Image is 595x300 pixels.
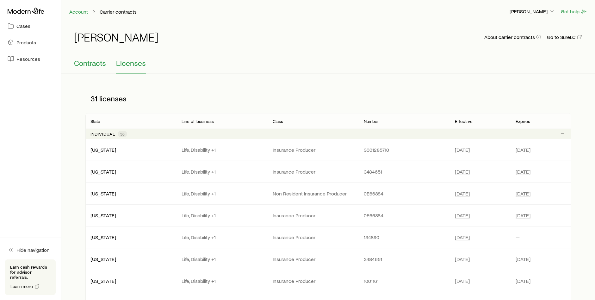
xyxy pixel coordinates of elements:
[10,284,33,289] span: Learn more
[516,190,530,197] span: [DATE]
[455,278,470,284] span: [DATE]
[16,247,50,253] span: Hide navigation
[516,147,530,153] span: [DATE]
[74,59,582,74] div: Contracting sub-page tabs
[273,234,354,240] p: Insurance Producer
[273,256,354,262] p: Insurance Producer
[364,119,379,124] p: Number
[90,234,171,240] p: [US_STATE]
[455,169,470,175] span: [DATE]
[182,119,214,124] p: Line of business
[74,59,106,67] span: Contracts
[10,265,51,280] p: Earn cash rewards for advisor referrals.
[182,169,263,175] p: Life, Disability +1
[364,190,445,197] p: 0E66884
[182,147,263,153] p: Life, Disability +1
[516,212,530,219] span: [DATE]
[182,190,263,197] p: Life, Disability +1
[182,234,263,240] p: Life, Disability +1
[16,39,36,46] span: Products
[69,9,88,15] a: Account
[455,119,473,124] p: Effective
[182,278,263,284] p: Life, Disability +1
[74,31,158,43] h1: [PERSON_NAME]
[90,190,171,197] p: [US_STATE]
[5,19,56,33] a: Cases
[561,8,587,15] button: Get help
[547,34,582,40] a: Go to SureLC
[100,9,137,15] p: Carrier contracts
[5,35,56,49] a: Products
[510,8,555,15] p: [PERSON_NAME]
[90,256,171,262] p: [US_STATE]
[16,56,40,62] span: Resources
[273,212,354,219] p: Insurance Producer
[120,131,125,137] span: 30
[5,52,56,66] a: Resources
[509,8,555,16] button: [PERSON_NAME]
[455,212,470,219] span: [DATE]
[182,256,263,262] p: Life, Disability +1
[273,169,354,175] p: Insurance Producer
[364,234,445,240] p: 134890
[5,243,56,257] button: Hide navigation
[516,234,566,240] p: —
[90,278,171,284] p: [US_STATE]
[16,23,30,29] span: Cases
[455,147,470,153] span: [DATE]
[273,278,354,284] p: Insurance Producer
[364,147,445,153] p: 3001285710
[516,169,530,175] span: [DATE]
[273,147,354,153] p: Insurance Producer
[364,169,445,175] p: 3484651
[364,256,445,262] p: 3484651
[116,59,146,67] span: Licenses
[516,278,530,284] span: [DATE]
[5,259,56,295] div: Earn cash rewards for advisor referrals.Learn more
[90,119,101,124] p: State
[90,94,97,103] span: 31
[364,278,445,284] p: 1001161
[99,94,127,103] span: licenses
[90,131,115,137] p: Individual
[455,256,470,262] span: [DATE]
[484,34,542,40] button: About carrier contracts
[90,147,171,153] p: [US_STATE]
[273,119,283,124] p: Class
[273,190,354,197] p: Non Resident Insurance Producer
[90,169,171,175] p: [US_STATE]
[182,212,263,219] p: Life, Disability +1
[90,212,171,219] p: [US_STATE]
[516,256,530,262] span: [DATE]
[455,190,470,197] span: [DATE]
[455,234,470,240] span: [DATE]
[516,119,530,124] p: Expires
[364,212,445,219] p: 0E66884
